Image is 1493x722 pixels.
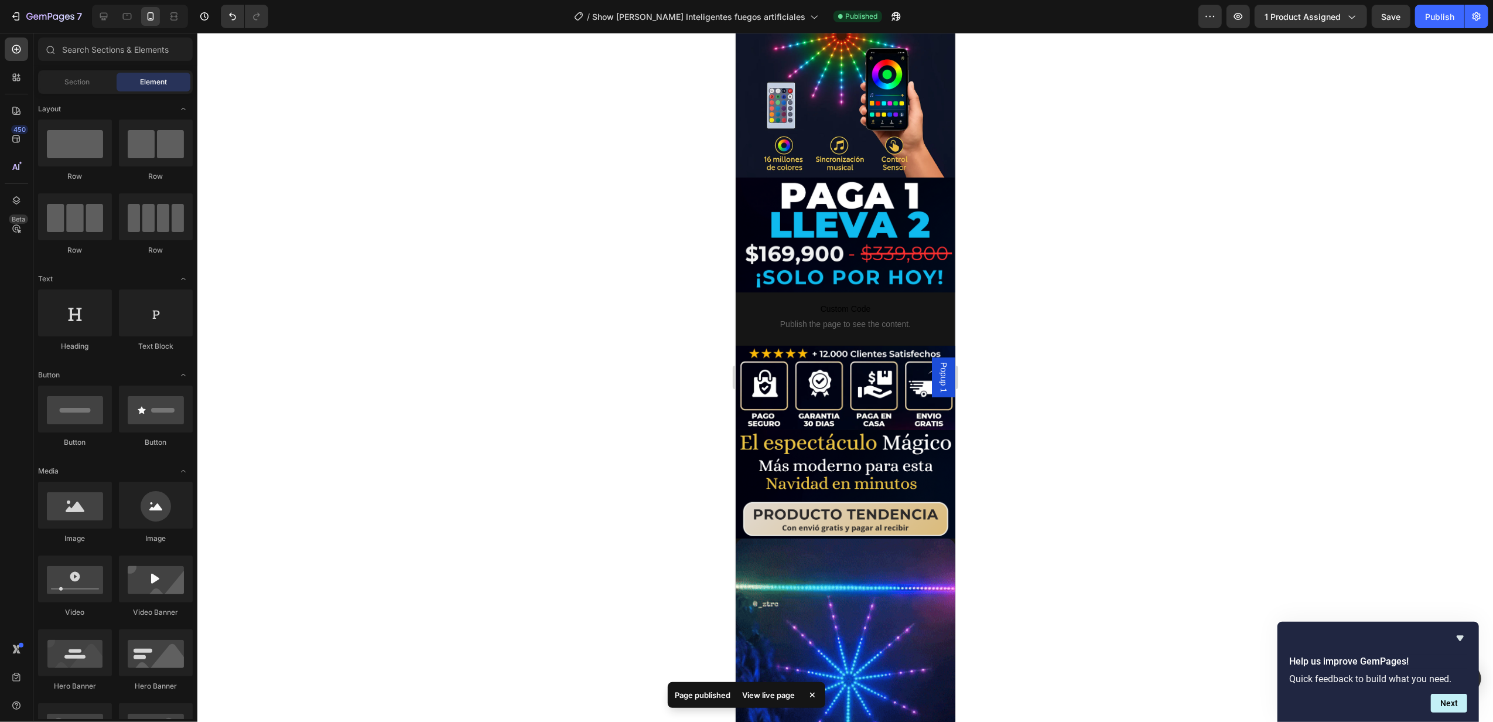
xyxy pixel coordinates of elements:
p: Page published [675,689,730,701]
button: 7 [5,5,87,28]
iframe: Design area [736,33,955,722]
div: Row [38,245,112,256]
span: Section [65,77,90,87]
div: Image [119,533,193,544]
button: Publish [1415,5,1464,28]
button: Next question [1431,694,1467,713]
div: Image [38,533,112,544]
div: Button [38,437,112,448]
span: Toggle open [174,100,193,118]
div: Text Block [119,341,193,352]
div: Heading [38,341,112,352]
span: Toggle open [174,462,193,481]
h2: Help us improve GemPages! [1289,655,1467,669]
span: 1 product assigned [1265,11,1341,23]
div: Hero Banner [119,681,193,692]
div: Hero Banner [38,681,112,692]
input: Search Sections & Elements [38,38,193,61]
span: Save [1382,12,1401,22]
div: Video Banner [119,607,193,618]
span: Text [38,274,53,284]
span: Element [140,77,167,87]
span: Published [845,11,877,22]
div: View live page [735,687,802,703]
div: 450 [11,125,28,134]
div: Publish [1425,11,1454,23]
div: Undo/Redo [221,5,268,28]
span: Show [PERSON_NAME] Inteligentes fuegos artificiales [592,11,805,23]
div: Row [119,245,193,256]
div: Beta [9,214,28,224]
div: Button [119,437,193,448]
button: Hide survey [1453,631,1467,645]
p: Quick feedback to build what you need. [1289,673,1467,684]
span: / [587,11,590,23]
div: Help us improve GemPages! [1289,631,1467,713]
span: Toggle open [174,366,193,384]
button: 1 product assigned [1255,5,1367,28]
div: Row [38,171,112,182]
p: 7 [77,9,82,23]
div: Row [119,171,193,182]
div: Video [38,607,112,618]
span: Toggle open [174,270,193,288]
span: Button [38,370,60,380]
span: Layout [38,104,61,114]
button: Save [1372,5,1410,28]
span: Media [38,466,59,476]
